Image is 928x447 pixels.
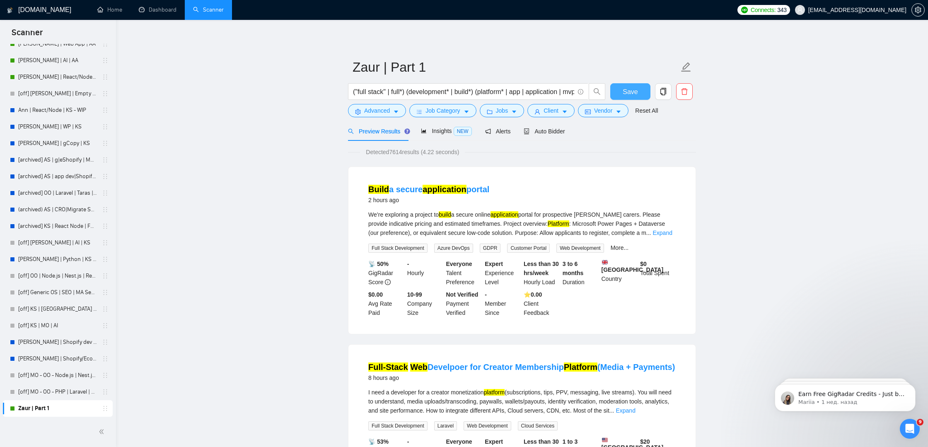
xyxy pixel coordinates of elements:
[18,268,97,284] a: [off] OO | Node.js | Nest.js | React.js | Next.js | PHP | Laravel | WordPress | UI/UX | MO
[368,421,428,430] span: Full Stack Development
[18,284,97,301] a: [off] Generic OS | SEO | MA Semi-Strict, High Budget
[368,185,389,194] mark: Build
[18,152,97,168] a: [archived] AS | g|eShopify | Moroz
[741,7,748,13] img: upwork-logo.png
[635,106,658,115] a: Reset All
[102,157,109,163] span: holder
[681,62,691,72] span: edit
[102,74,109,80] span: holder
[102,107,109,114] span: holder
[102,289,109,296] span: holder
[416,109,422,115] span: bars
[18,135,97,152] a: [PERSON_NAME] | gCopy | KS
[762,367,928,425] iframe: Intercom notifications сообщение
[353,57,679,77] input: Scanner name...
[434,244,473,253] span: Azure DevOps
[360,147,465,157] span: Detected 7614 results (4.22 seconds)
[348,128,354,134] span: search
[102,256,109,263] span: holder
[102,140,109,147] span: holder
[491,211,518,218] mark: application
[446,438,472,445] b: Everyone
[368,210,676,237] div: We’re exploring a project to a secure online portal for prospective [PERSON_NAME] carers. Please ...
[353,87,574,97] input: Search Freelance Jobs...
[616,109,621,115] span: caret-down
[562,109,568,115] span: caret-down
[102,405,109,412] span: holder
[364,106,390,115] span: Advanced
[367,290,406,317] div: Avg Rate Paid
[423,185,466,194] mark: application
[18,367,97,384] a: [off] MO - OO - Node.js | Nest.js | React.js | Next.js
[102,223,109,230] span: holder
[368,362,408,372] mark: Full-Stack
[652,230,672,236] a: Expand
[522,259,561,287] div: Hourly Load
[616,407,635,414] a: Expand
[407,261,409,267] b: -
[585,109,591,115] span: idcard
[18,400,97,417] a: Zaur | Part 1
[445,290,483,317] div: Payment Verified
[367,259,406,287] div: GigRadar Score
[911,3,925,17] button: setting
[434,421,457,430] span: Laravel
[393,109,399,115] span: caret-down
[578,89,583,94] span: info-circle
[524,261,559,276] b: Less than 30 hrs/week
[917,419,923,425] span: 9
[556,244,604,253] span: Web Development
[564,362,597,372] mark: Platform
[446,291,479,298] b: Not Verified
[368,373,675,383] div: 8 hours ago
[18,102,97,118] a: Ann | React/Node | KS - WIP
[18,185,97,201] a: [archived] OO | Laravel | Taras | Top filters
[5,27,49,44] span: Scanner
[751,5,776,14] span: Connects:
[348,128,408,135] span: Preview Results
[527,104,575,117] button: userClientcaret-down
[368,438,389,445] b: 📡 53%
[368,185,489,194] a: Builda secureapplicationportal
[102,123,109,130] span: holder
[640,438,650,445] b: $ 20
[425,106,460,115] span: Job Category
[563,261,584,276] b: 3 to 6 months
[18,384,97,400] a: [off] MO - OO - PHP | Laravel | WordPress |
[368,291,383,298] b: $0.00
[102,355,109,362] span: holder
[102,190,109,196] span: holder
[18,36,97,52] a: [PERSON_NAME] | Web App | AA
[496,106,508,115] span: Jobs
[368,261,389,267] b: 📡 50%
[102,206,109,213] span: holder
[487,109,493,115] span: folder
[534,109,540,115] span: user
[485,261,503,267] b: Expert
[777,5,786,14] span: 343
[484,389,505,396] mark: platform
[602,437,608,443] img: 🇺🇸
[368,388,676,415] div: I need a developer for a creator monetization (subscriptions, tips, PPV, messaging, live streams)...
[355,109,361,115] span: setting
[485,291,487,298] b: -
[548,220,569,227] mark: Platform
[676,83,693,100] button: delete
[102,306,109,312] span: holder
[797,7,803,13] span: user
[421,128,471,134] span: Insights
[511,109,517,115] span: caret-down
[407,438,409,445] b: -
[18,218,97,234] a: [archived] KS | React Node | FS | [PERSON_NAME] (low average paid)
[485,438,503,445] b: Expert
[406,290,445,317] div: Company Size
[18,168,97,185] a: [archived] AS | app dev|Shopify | Moroz
[589,83,605,100] button: search
[368,244,428,253] span: Full Stack Development
[912,7,924,13] span: setting
[485,128,511,135] span: Alerts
